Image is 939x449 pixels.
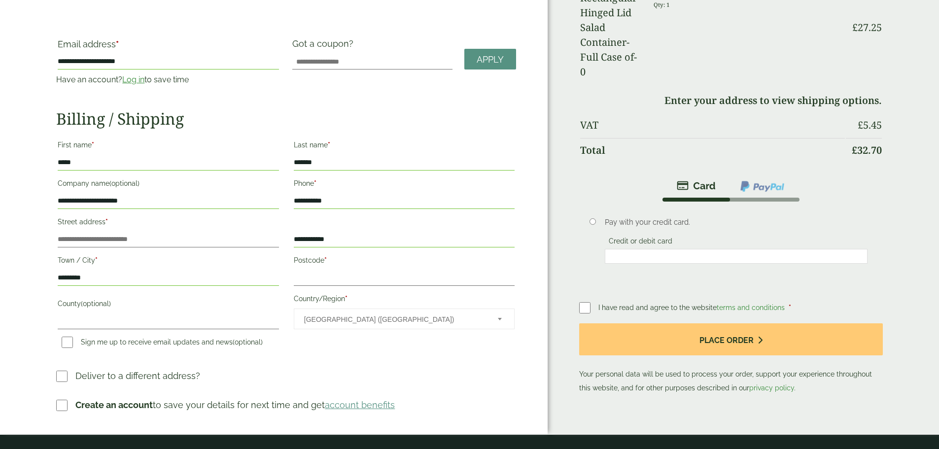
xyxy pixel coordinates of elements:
[749,384,794,392] a: privacy policy
[92,141,94,149] abbr: required
[105,218,108,226] abbr: required
[717,304,785,311] a: terms and conditions
[477,54,504,65] span: Apply
[654,1,670,8] small: Qty: 1
[95,256,98,264] abbr: required
[122,75,144,84] a: Log in
[677,180,716,192] img: stripe.png
[852,143,882,157] bdi: 32.70
[116,39,119,49] abbr: required
[294,253,515,270] label: Postcode
[62,337,73,348] input: Sign me up to receive email updates and news(optional)
[314,179,316,187] abbr: required
[579,323,882,395] p: Your personal data will be used to process your order, support your experience throughout this we...
[294,176,515,193] label: Phone
[580,89,881,112] td: Enter your address to view shipping options.
[56,109,516,128] h2: Billing / Shipping
[605,237,676,248] label: Credit or debit card
[852,143,857,157] span: £
[580,138,844,162] th: Total
[58,297,278,313] label: County
[598,304,787,311] span: I have read and agree to the website
[789,304,791,311] abbr: required
[58,253,278,270] label: Town / City
[304,309,485,330] span: United Kingdom (UK)
[75,369,200,382] p: Deliver to a different address?
[109,179,139,187] span: (optional)
[58,176,278,193] label: Company name
[75,400,153,410] strong: Create an account
[233,338,263,346] span: (optional)
[580,113,844,137] th: VAT
[852,21,882,34] bdi: 27.25
[858,118,882,132] bdi: 5.45
[58,138,278,155] label: First name
[294,292,515,309] label: Country/Region
[58,40,278,54] label: Email address
[58,338,267,349] label: Sign me up to receive email updates and news
[294,138,515,155] label: Last name
[58,215,278,232] label: Street address
[608,252,865,261] iframe: Secure card payment input frame
[464,49,516,70] a: Apply
[852,21,858,34] span: £
[579,323,882,355] button: Place order
[75,398,395,412] p: to save your details for next time and get
[294,309,515,329] span: Country/Region
[345,295,348,303] abbr: required
[605,217,868,228] p: Pay with your credit card.
[292,38,357,54] label: Got a coupon?
[739,180,785,193] img: ppcp-gateway.png
[56,74,280,86] p: Have an account? to save time
[324,256,327,264] abbr: required
[328,141,330,149] abbr: required
[325,400,395,410] a: account benefits
[81,300,111,308] span: (optional)
[858,118,863,132] span: £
